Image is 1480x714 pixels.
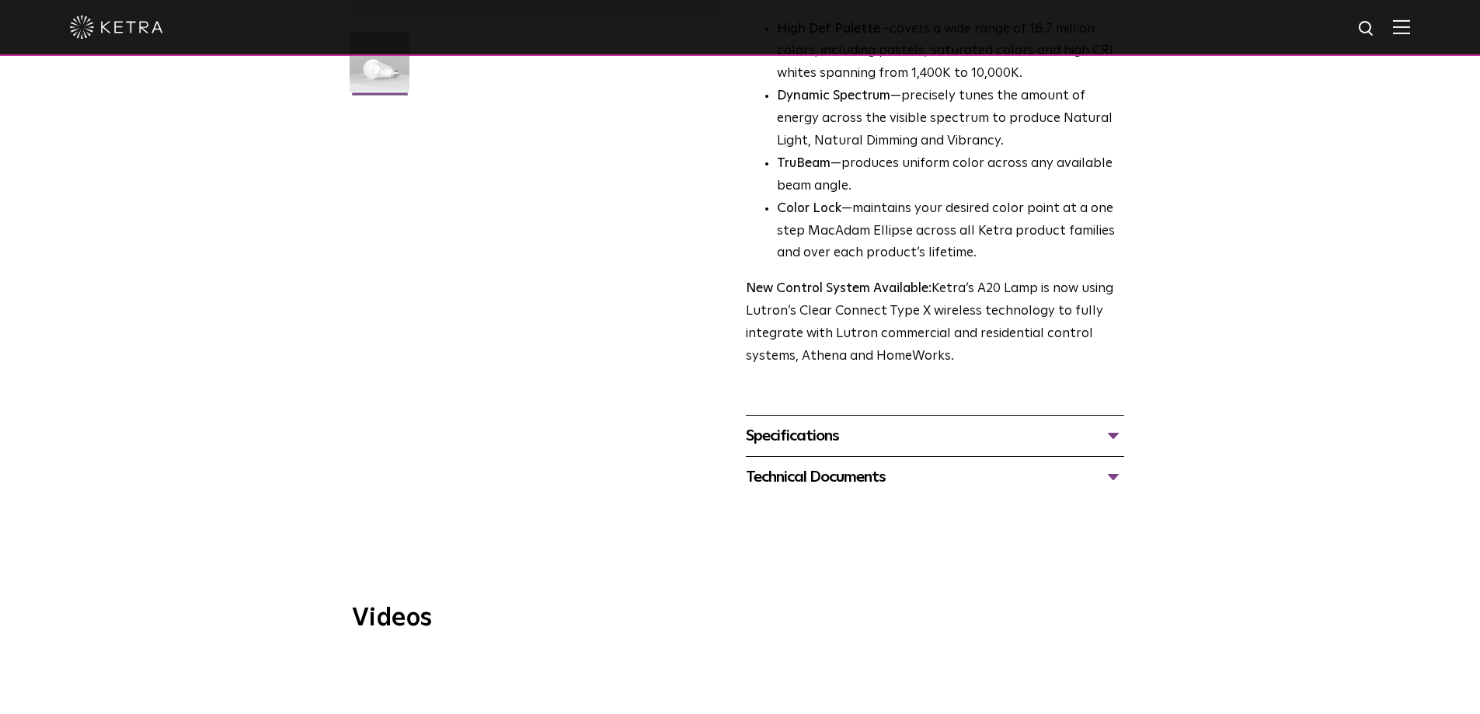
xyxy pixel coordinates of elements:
img: Hamburger%20Nav.svg [1393,19,1410,34]
img: A20-Lamp-2021-Web-Square [350,32,409,103]
img: ketra-logo-2019-white [70,16,163,39]
h3: Videos [352,606,1129,631]
li: —maintains your desired color point at a one step MacAdam Ellipse across all Ketra product famili... [777,198,1124,266]
strong: Color Lock [777,202,841,215]
li: —precisely tunes the amount of energy across the visible spectrum to produce Natural Light, Natur... [777,85,1124,153]
strong: New Control System Available: [746,282,932,295]
div: Technical Documents [746,465,1124,489]
strong: Dynamic Spectrum [777,89,890,103]
img: search icon [1357,19,1377,39]
li: —produces uniform color across any available beam angle. [777,153,1124,198]
div: Specifications [746,423,1124,448]
p: Ketra’s A20 Lamp is now using Lutron’s Clear Connect Type X wireless technology to fully integrat... [746,278,1124,368]
strong: TruBeam [777,157,831,170]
